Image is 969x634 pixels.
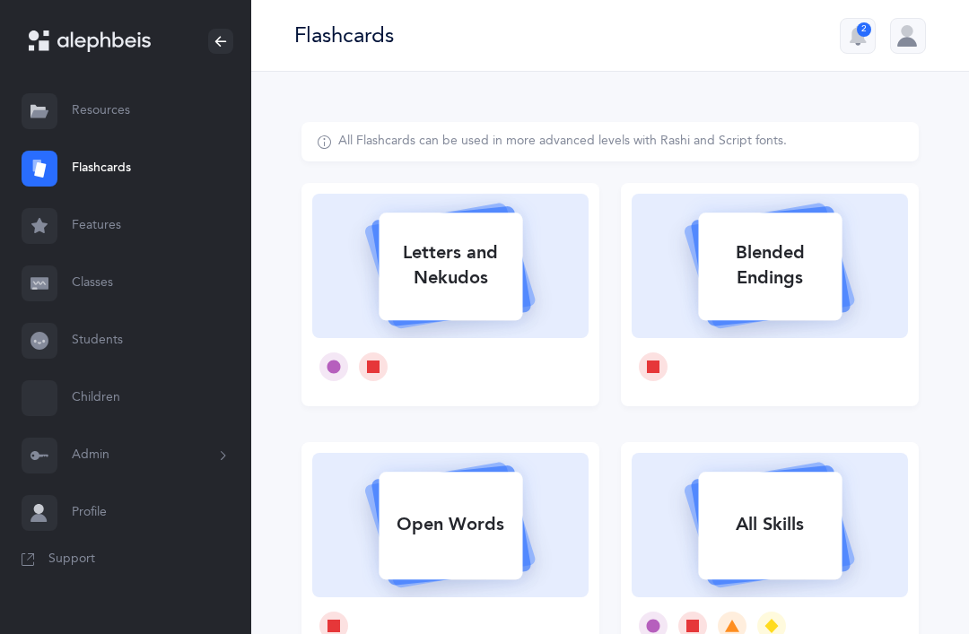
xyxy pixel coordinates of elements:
[698,501,842,548] div: All Skills
[294,21,394,50] div: Flashcards
[857,22,871,37] div: 2
[48,551,95,569] span: Support
[698,230,842,301] div: Blended Endings
[840,18,876,54] button: 2
[338,133,787,151] div: All Flashcards can be used in more advanced levels with Rashi and Script fonts.
[379,501,522,548] div: Open Words
[379,230,522,301] div: Letters and Nekudos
